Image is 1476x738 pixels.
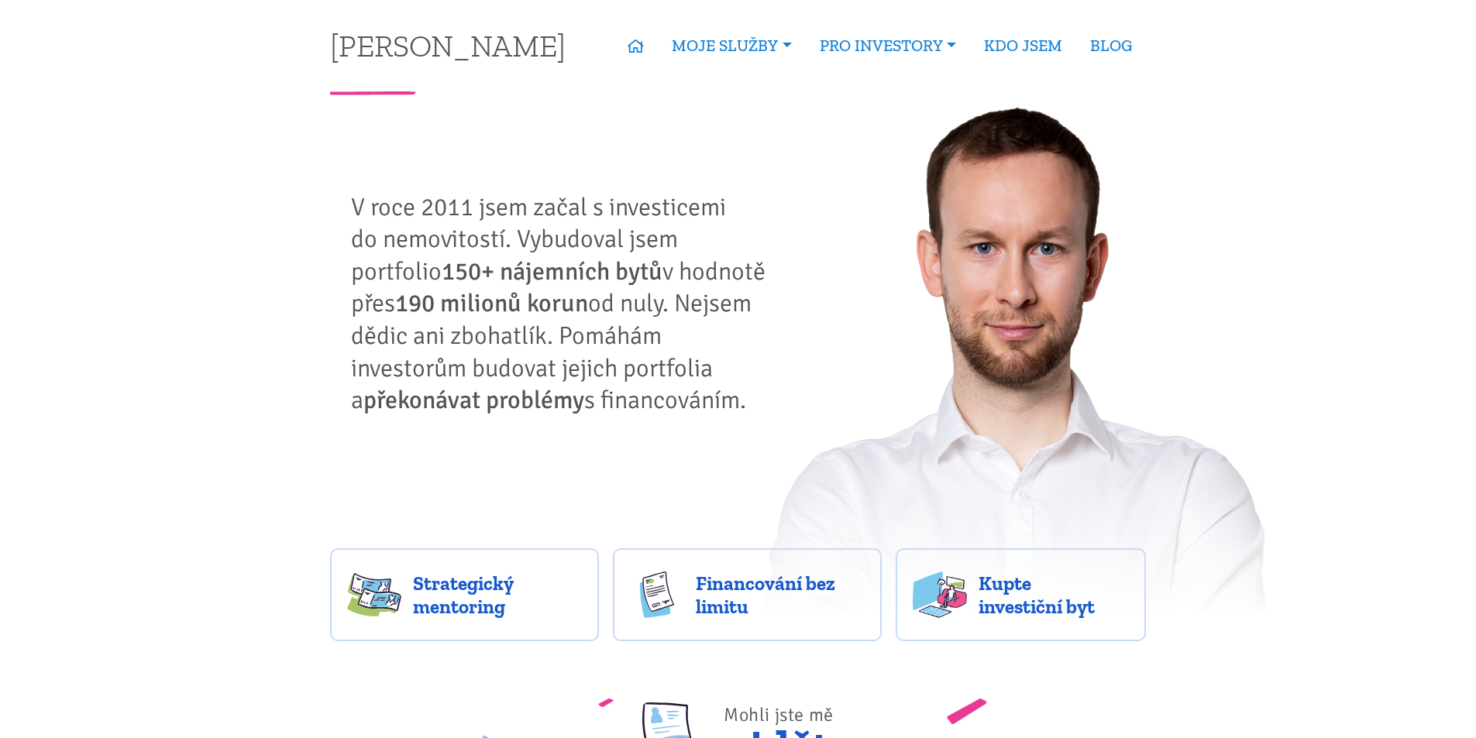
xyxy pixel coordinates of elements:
a: [PERSON_NAME] [330,30,566,60]
a: BLOG [1076,28,1146,64]
a: MOJE SLUŽBY [658,28,805,64]
a: Financování bez limitu [613,548,882,641]
img: finance [630,572,684,618]
a: PRO INVESTORY [806,28,970,64]
span: Kupte investiční byt [979,572,1129,618]
img: flats [913,572,967,618]
span: Financování bez limitu [696,572,865,618]
img: strategy [347,572,401,618]
p: V roce 2011 jsem začal s investicemi do nemovitostí. Vybudoval jsem portfolio v hodnotě přes od n... [351,191,777,417]
a: Strategický mentoring [330,548,599,641]
a: KDO JSEM [970,28,1076,64]
span: Mohli jste mě [724,703,834,726]
strong: 190 milionů korun [395,288,588,318]
strong: 150+ nájemních bytů [442,256,662,287]
a: Kupte investiční byt [896,548,1146,641]
span: Strategický mentoring [413,572,582,618]
strong: překonávat problémy [363,385,584,415]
